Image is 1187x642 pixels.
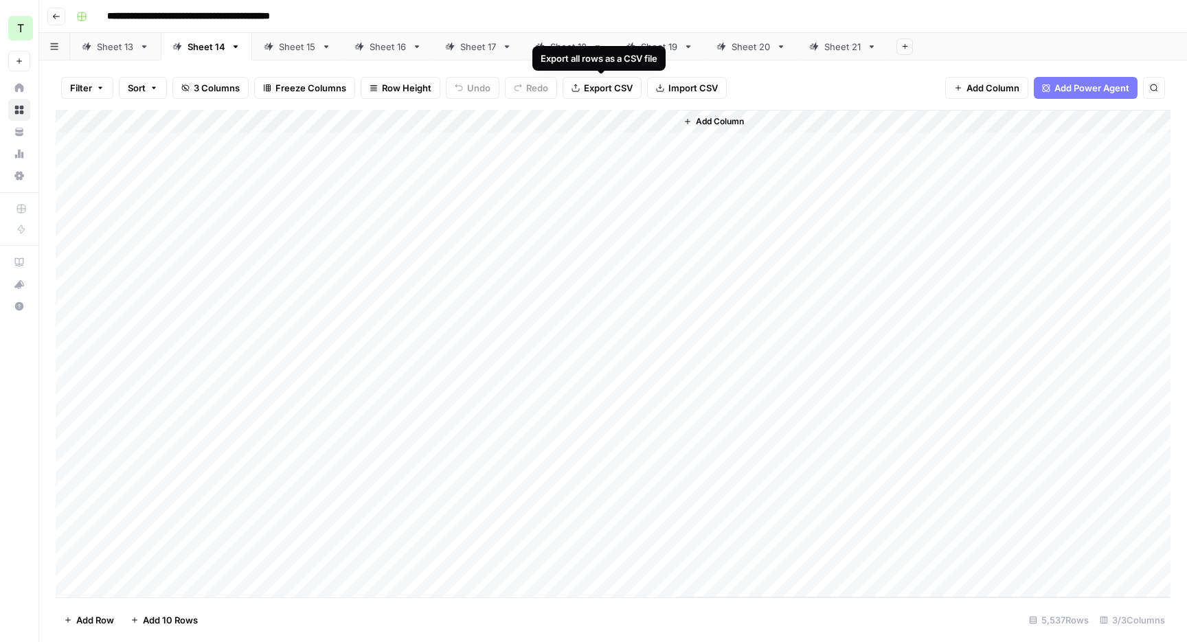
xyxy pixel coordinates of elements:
button: Row Height [361,77,440,99]
a: Sheet 15 [252,33,343,60]
div: Sheet 19 [641,40,678,54]
a: Usage [8,143,30,165]
button: Help + Support [8,295,30,317]
div: Sheet 16 [370,40,407,54]
a: Settings [8,165,30,187]
button: Filter [61,77,113,99]
span: Add Column [966,81,1019,95]
button: Add Column [678,113,749,130]
div: Sheet 13 [97,40,134,54]
button: Add Column [945,77,1028,99]
span: Add 10 Rows [143,613,198,627]
div: Sheet 15 [279,40,316,54]
span: Add Column [696,115,744,128]
span: Export CSV [584,81,633,95]
a: Your Data [8,121,30,143]
a: Sheet 14 [161,33,252,60]
button: What's new? [8,273,30,295]
a: Sheet 19 [614,33,705,60]
div: Export all rows as a CSV file [541,51,657,65]
a: Home [8,77,30,99]
span: Undo [467,81,490,95]
span: Add Power Agent [1054,81,1129,95]
div: 5,537 Rows [1024,609,1094,631]
a: AirOps Academy [8,251,30,273]
button: 3 Columns [172,77,249,99]
div: Sheet 18 [550,40,587,54]
div: 3/3 Columns [1094,609,1171,631]
span: Sort [128,81,146,95]
button: Export CSV [563,77,642,99]
a: Sheet 17 [433,33,523,60]
div: Sheet 21 [824,40,861,54]
button: Add Row [56,609,122,631]
span: T [17,20,24,36]
button: Import CSV [647,77,727,99]
span: Freeze Columns [275,81,346,95]
a: Sheet 13 [70,33,161,60]
span: Redo [526,81,548,95]
div: Sheet 14 [188,40,225,54]
a: Sheet 16 [343,33,433,60]
div: What's new? [9,274,30,295]
button: Redo [505,77,557,99]
a: Browse [8,99,30,121]
div: Sheet 20 [732,40,771,54]
button: Sort [119,77,167,99]
a: Sheet 18 [523,33,614,60]
button: Freeze Columns [254,77,355,99]
button: Add 10 Rows [122,609,206,631]
button: Undo [446,77,499,99]
span: Add Row [76,613,114,627]
button: Add Power Agent [1034,77,1138,99]
button: Workspace: TY SEO Team [8,11,30,45]
span: Row Height [382,81,431,95]
div: Sheet 17 [460,40,497,54]
span: Filter [70,81,92,95]
span: 3 Columns [194,81,240,95]
a: Sheet 21 [798,33,888,60]
span: Import CSV [668,81,718,95]
a: Sheet 20 [705,33,798,60]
